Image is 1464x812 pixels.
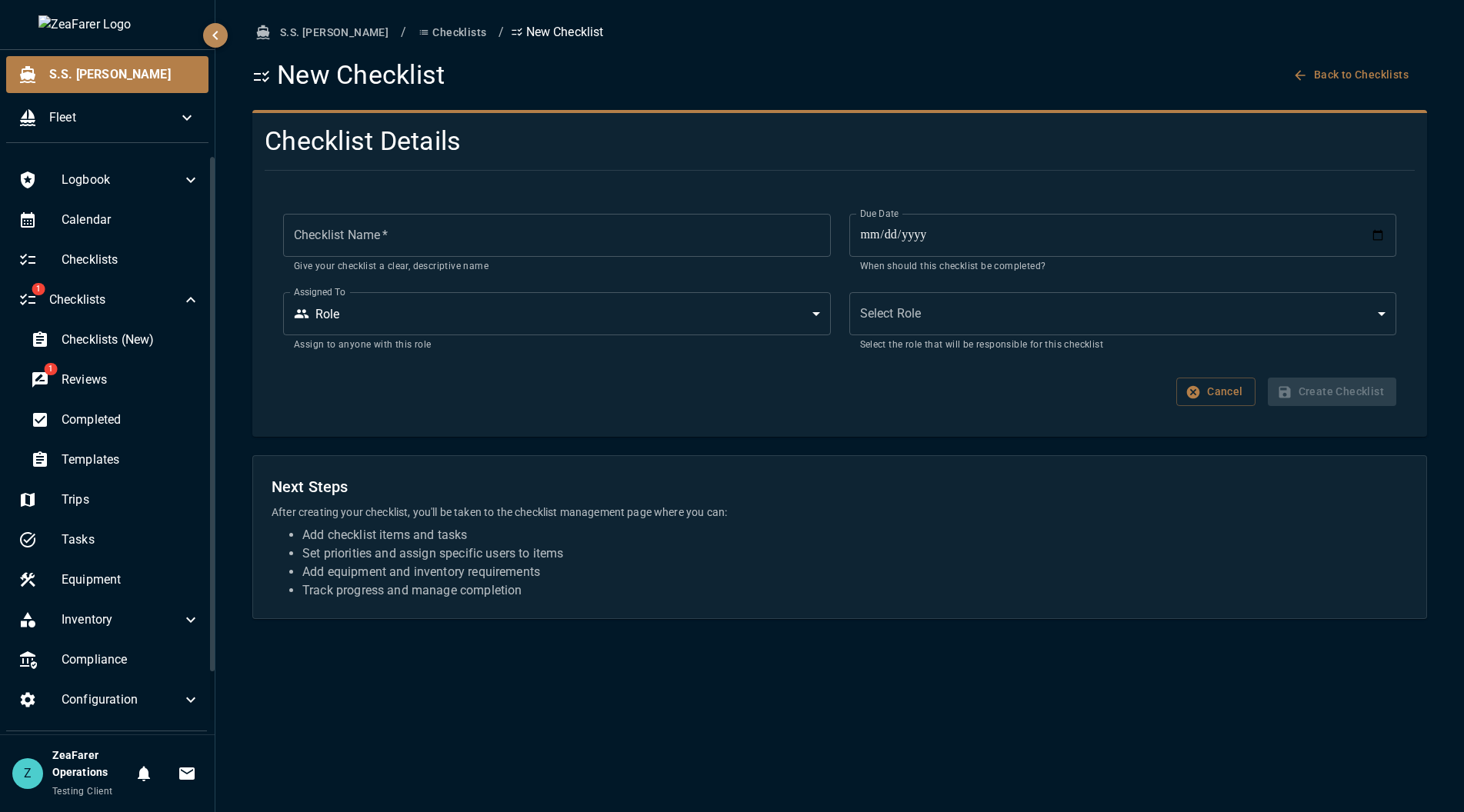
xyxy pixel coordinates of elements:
[302,581,1408,600] li: Track progress and manage completion
[1289,61,1415,89] button: Back to Checklists
[6,201,212,238] div: Calendar
[252,59,445,92] h1: New Checklist
[6,561,212,598] div: Equipment
[49,108,178,127] span: Fleet
[128,758,159,789] button: Notifications
[62,571,200,589] span: Equipment
[1176,378,1255,406] button: Cancel
[62,451,200,469] span: Templates
[6,281,212,318] div: 1Checklists
[62,531,200,549] span: Tasks
[49,291,182,309] span: Checklists
[6,601,212,638] div: Inventory
[52,747,128,781] h6: ZeaFarer Operations
[294,285,345,298] label: Assigned To
[302,526,1408,544] li: Add checklist items and tasks
[62,331,200,349] span: Checklists (New)
[62,491,200,509] span: Trips
[6,241,212,278] div: Checklists
[401,23,406,42] li: /
[412,18,492,47] button: Checklists
[294,338,819,353] p: Assign to anyone with this role
[18,441,212,478] div: Templates
[860,207,899,220] label: Due Date
[860,259,1386,275] p: When should this checklist be completed?
[62,411,200,429] span: Completed
[272,474,1408,499] h6: Next Steps
[265,125,1221,158] h4: Checklist Details
[62,211,200,229] span: Calendar
[302,563,1408,581] li: Add equipment and inventory requirements
[62,371,200,389] span: Reviews
[18,361,212,398] div: 1Reviews
[38,15,177,34] img: ZeaFarer Logo
[18,401,212,438] div: Completed
[62,651,200,669] span: Compliance
[511,23,604,42] p: New Checklist
[52,786,113,797] span: Testing Client
[252,18,395,47] button: S.S. [PERSON_NAME]
[6,99,208,136] div: Fleet
[6,521,212,558] div: Tasks
[49,65,196,84] span: S.S. [PERSON_NAME]
[302,544,1408,563] li: Set priorities and assign specific users to items
[6,481,212,518] div: Trips
[44,363,57,375] span: 1
[62,171,182,189] span: Logbook
[860,338,1386,353] p: Select the role that will be responsible for this checklist
[62,611,182,629] span: Inventory
[294,259,819,275] p: Give your checklist a clear, descriptive name
[12,758,43,789] div: Z
[272,504,1408,520] p: After creating your checklist, you'll be taken to the checklist management page where you can:
[294,305,805,323] div: Role
[6,56,208,93] div: S.S. [PERSON_NAME]
[6,161,212,198] div: Logbook
[6,681,212,718] div: Configuration
[62,691,182,709] span: Configuration
[18,321,212,358] div: Checklists (New)
[6,641,212,678] div: Compliance
[499,23,504,42] li: /
[62,251,200,269] span: Checklists
[172,758,202,789] button: Invitations
[32,283,45,295] span: 1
